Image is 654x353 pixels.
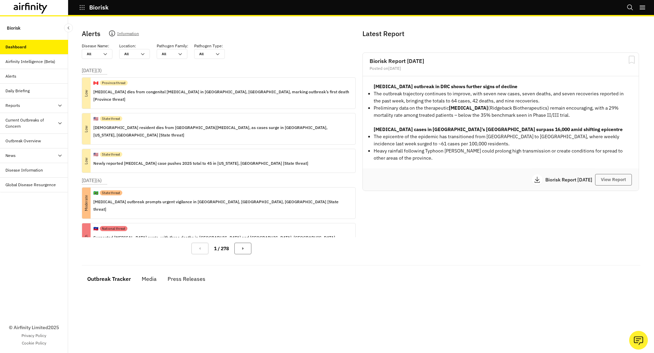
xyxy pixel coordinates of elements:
[82,43,109,49] p: Disease Name :
[82,177,102,184] p: [DATE] ( 6 )
[82,29,100,39] p: Alerts
[64,23,73,32] button: Close Sidebar
[71,235,102,243] p: High
[75,157,98,165] p: Low
[374,133,628,147] p: The epicentre of the epidemic has transitioned from [GEOGRAPHIC_DATA] to [GEOGRAPHIC_DATA], where...
[5,117,57,129] div: Current Outbreaks of Concern
[7,22,20,34] p: Biorisk
[142,274,157,284] div: Media
[370,58,632,64] h2: Biorisk Report [DATE]
[5,102,20,109] div: Reports
[79,2,109,13] button: Biorisk
[117,30,139,39] p: Information
[93,116,98,122] p: 🇺🇸
[71,125,102,133] p: Low
[102,190,120,195] p: State threat
[102,226,125,231] p: National threat
[5,153,16,159] div: News
[5,88,30,94] div: Daily Briefing
[194,43,223,49] p: Pathogen Type :
[21,333,46,339] a: Privacy Policy
[627,55,636,64] svg: Bookmark Report
[374,83,517,90] strong: [MEDICAL_DATA] outbreak in DRC shows further signs of decline
[545,177,595,182] p: Biorisk Report [DATE]
[5,44,26,50] div: Dashboard
[89,4,109,11] p: Biorisk
[71,89,102,97] p: Low
[82,67,102,74] p: [DATE] ( 3 )
[629,331,648,350] button: Ask our analysts
[374,147,628,162] p: Heavy rainfall following Typhoon [PERSON_NAME] could prolong high transmission or create conditio...
[214,245,229,252] p: 1 / 278
[370,66,632,70] div: Posted on [DATE]
[5,167,43,173] div: Disease Information
[93,234,350,249] p: Suspected [MEDICAL_DATA] surge, with three deaths in [GEOGRAPHIC_DATA] and [GEOGRAPHIC_DATA], [GE...
[93,151,98,158] p: 🇺🇸
[93,80,98,86] p: 🇨🇦
[627,2,634,13] button: Search
[168,274,205,284] div: Press Releases
[102,80,126,85] p: Province threat
[5,138,41,144] div: Outbreak Overview
[22,340,46,346] a: Cookie Policy
[119,43,136,49] p: Location :
[93,88,350,103] p: [MEDICAL_DATA] dies from congenital [MEDICAL_DATA] in [GEOGRAPHIC_DATA], [GEOGRAPHIC_DATA], marki...
[5,182,56,188] div: Global Disease Resurgence
[374,126,623,132] strong: [MEDICAL_DATA] cases in [GEOGRAPHIC_DATA]’s [GEOGRAPHIC_DATA] surpass 16,000 amid shifting epicentre
[374,105,628,119] p: Preliminary data on the therapeutic (Ridgeback Biotherapeutics) remain encouraging, with a 29% mo...
[87,274,131,284] div: Outbreak Tracker
[93,190,98,196] p: 🇧🇷
[71,199,102,207] p: Moderate
[5,73,16,79] div: Alerts
[234,243,251,254] button: Next Page
[5,59,55,65] div: Airfinity Intelligence (Beta)
[449,105,488,111] strong: [MEDICAL_DATA]
[595,174,632,186] button: View Report
[9,324,59,331] p: © Airfinity Limited 2025
[191,243,208,254] button: Previous Page
[93,124,350,139] p: [DEMOGRAPHIC_DATA] resident dies from [GEOGRAPHIC_DATA][MEDICAL_DATA], as cases surge in [GEOGRAP...
[157,43,188,49] p: Pathogen Family :
[102,152,120,157] p: State threat
[374,90,628,105] p: The outbreak trajectory continues to improve, with seven new cases, seven deaths, and seven recov...
[93,198,350,213] p: [MEDICAL_DATA] outbreak prompts urgent vigilance in [GEOGRAPHIC_DATA], [GEOGRAPHIC_DATA], [GEOGRA...
[93,226,98,232] p: 🇭🇹
[102,116,120,121] p: State threat
[362,29,638,39] p: Latest Report
[93,160,308,167] p: Newly reported [MEDICAL_DATA] case pushes 2025 total to 45 in [US_STATE], [GEOGRAPHIC_DATA] [Stat...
